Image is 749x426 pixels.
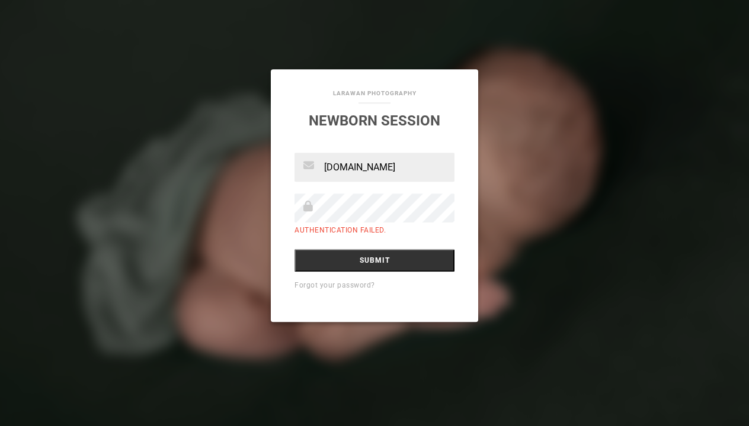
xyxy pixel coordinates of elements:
[295,249,454,272] input: Submit
[295,153,454,182] input: Email
[295,226,386,234] label: Authentication failed.
[309,112,440,129] a: Newborn Session
[295,281,375,289] a: Forgot your password?
[333,90,417,96] a: Larawan Photography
